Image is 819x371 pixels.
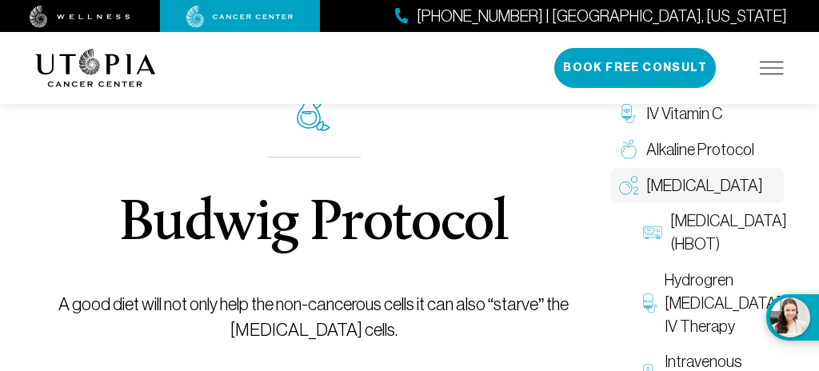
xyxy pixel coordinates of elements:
img: Hyperbaric Oxygen Therapy (HBOT) [643,223,662,242]
h1: Budwig Protocol [119,196,508,253]
img: IV Vitamin C [619,104,638,123]
span: [MEDICAL_DATA] (HBOT) [670,209,787,256]
a: Alkaline Protocol [611,132,784,168]
img: Oxygen Therapy [619,176,638,195]
a: IV Vitamin C [611,96,784,132]
span: Alkaline Protocol [646,138,754,162]
span: [MEDICAL_DATA] [646,174,763,197]
a: [MEDICAL_DATA] (HBOT) [635,203,784,262]
img: cancer center [186,6,294,28]
img: Hydrogren Peroxide IV Therapy [643,293,657,313]
span: IV Vitamin C [646,102,722,126]
a: [PHONE_NUMBER] | [GEOGRAPHIC_DATA], [US_STATE] [395,5,787,28]
button: Book Free Consult [554,48,716,88]
img: logo [35,49,156,87]
p: A good diet will not only help the non-cancerous cells it can also “starve” the [MEDICAL_DATA] ce... [54,292,573,343]
img: icon [297,90,330,131]
span: Hydrogren [MEDICAL_DATA] IV Therapy [665,269,781,337]
img: icon-hamburger [760,62,784,74]
img: wellness [30,6,130,28]
span: [PHONE_NUMBER] | [GEOGRAPHIC_DATA], [US_STATE] [417,5,787,28]
a: [MEDICAL_DATA] [611,168,784,204]
img: Alkaline Protocol [619,140,638,159]
a: Hydrogren [MEDICAL_DATA] IV Therapy [635,262,784,344]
